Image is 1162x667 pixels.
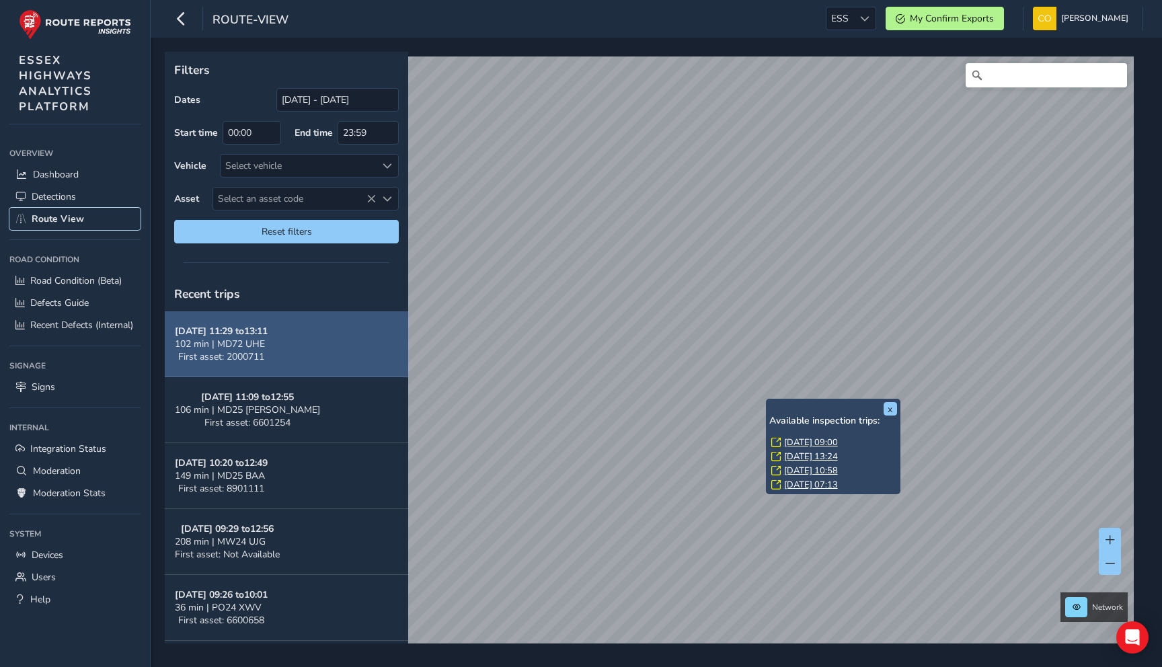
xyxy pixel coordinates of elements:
[32,212,84,225] span: Route View
[165,575,408,641] button: [DATE] 09:26 to10:0136 min | PO24 XWVFirst asset: 6600658
[30,593,50,606] span: Help
[213,188,376,210] span: Select an asset code
[9,292,141,314] a: Defects Guide
[175,548,280,561] span: First asset: Not Available
[295,126,333,139] label: End time
[1061,7,1128,30] span: [PERSON_NAME]
[178,482,264,495] span: First asset: 8901111
[886,7,1004,30] button: My Confirm Exports
[221,155,376,177] div: Select vehicle
[201,391,294,403] strong: [DATE] 11:09 to 12:55
[9,438,141,460] a: Integration Status
[33,465,81,477] span: Moderation
[175,469,265,482] span: 149 min | MD25 BAA
[9,376,141,398] a: Signs
[175,601,262,614] span: 36 min | PO24 XWV
[169,56,1134,659] canvas: Map
[30,274,122,287] span: Road Condition (Beta)
[966,63,1127,87] input: Search
[1033,7,1056,30] img: diamond-layout
[784,479,838,491] a: [DATE] 07:13
[175,403,320,416] span: 106 min | MD25 [PERSON_NAME]
[9,314,141,336] a: Recent Defects (Internal)
[181,522,274,535] strong: [DATE] 09:29 to 12:56
[174,61,399,79] p: Filters
[165,311,408,377] button: [DATE] 11:29 to13:11102 min | MD72 UHEFirst asset: 2000711
[165,377,408,443] button: [DATE] 11:09 to12:55106 min | MD25 [PERSON_NAME]First asset: 6601254
[204,416,290,429] span: First asset: 6601254
[174,93,200,106] label: Dates
[9,482,141,504] a: Moderation Stats
[32,549,63,561] span: Devices
[784,465,838,477] a: [DATE] 10:58
[174,286,240,302] span: Recent trips
[826,7,853,30] span: ESS
[175,338,265,350] span: 102 min | MD72 UHE
[9,249,141,270] div: Road Condition
[19,52,92,114] span: ESSEX HIGHWAYS ANALYTICS PLATFORM
[9,588,141,611] a: Help
[175,457,268,469] strong: [DATE] 10:20 to 12:49
[30,297,89,309] span: Defects Guide
[9,544,141,566] a: Devices
[165,509,408,575] button: [DATE] 09:29 to12:56208 min | MW24 UJGFirst asset: Not Available
[33,168,79,181] span: Dashboard
[178,614,264,627] span: First asset: 6600658
[9,460,141,482] a: Moderation
[1092,602,1123,613] span: Network
[1116,621,1149,654] div: Open Intercom Messenger
[30,319,133,331] span: Recent Defects (Internal)
[175,588,268,601] strong: [DATE] 09:26 to 10:01
[9,143,141,163] div: Overview
[174,192,199,205] label: Asset
[174,126,218,139] label: Start time
[9,418,141,438] div: Internal
[9,208,141,230] a: Route View
[769,416,897,427] h6: Available inspection trips:
[184,225,389,238] span: Reset filters
[32,571,56,584] span: Users
[30,442,106,455] span: Integration Status
[19,9,131,40] img: rr logo
[165,443,408,509] button: [DATE] 10:20 to12:49149 min | MD25 BAAFirst asset: 8901111
[376,188,398,210] div: Select an asset code
[910,12,994,25] span: My Confirm Exports
[9,270,141,292] a: Road Condition (Beta)
[9,356,141,376] div: Signage
[33,487,106,500] span: Moderation Stats
[32,381,55,393] span: Signs
[9,566,141,588] a: Users
[175,535,266,548] span: 208 min | MW24 UJG
[784,436,838,448] a: [DATE] 09:00
[9,163,141,186] a: Dashboard
[212,11,288,30] span: route-view
[9,524,141,544] div: System
[178,350,264,363] span: First asset: 2000711
[784,450,838,463] a: [DATE] 13:24
[174,220,399,243] button: Reset filters
[884,402,897,416] button: x
[1033,7,1133,30] button: [PERSON_NAME]
[9,186,141,208] a: Detections
[32,190,76,203] span: Detections
[175,325,268,338] strong: [DATE] 11:29 to 13:11
[174,159,206,172] label: Vehicle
